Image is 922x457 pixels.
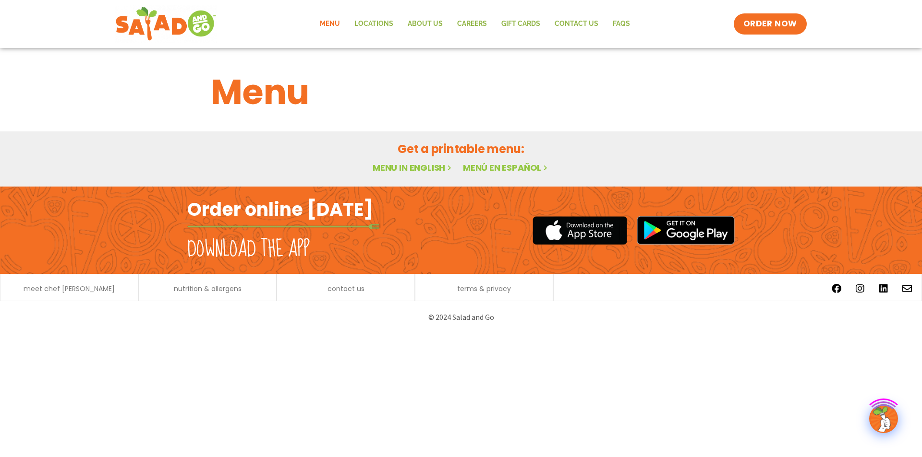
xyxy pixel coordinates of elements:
a: Locations [347,13,400,35]
a: nutrition & allergens [174,285,242,292]
a: Contact Us [547,13,606,35]
a: terms & privacy [457,285,511,292]
a: meet chef [PERSON_NAME] [24,285,115,292]
img: fork [187,224,379,229]
h1: Menu [211,66,711,118]
nav: Menu [313,13,637,35]
a: contact us [328,285,364,292]
a: ORDER NOW [734,13,807,35]
a: Careers [450,13,494,35]
a: FAQs [606,13,637,35]
h2: Order online [DATE] [187,198,373,221]
a: About Us [400,13,450,35]
a: Menu in English [373,162,453,174]
img: google_play [637,216,735,245]
span: ORDER NOW [743,18,797,30]
a: GIFT CARDS [494,13,547,35]
h2: Get a printable menu: [211,141,711,157]
img: appstore [533,215,627,246]
h2: Download the app [187,236,310,263]
p: © 2024 Salad and Go [192,311,730,324]
img: new-SAG-logo-768×292 [115,5,217,43]
a: Menú en español [463,162,549,174]
a: Menu [313,13,347,35]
